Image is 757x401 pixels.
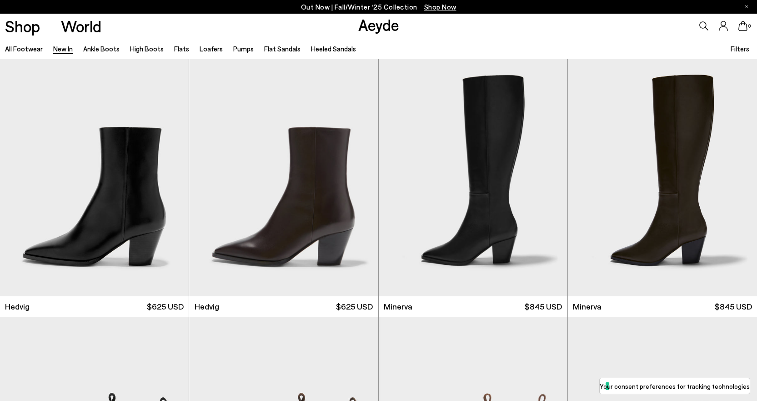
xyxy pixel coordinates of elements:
label: Your consent preferences for tracking technologies [600,381,750,391]
span: $845 USD [525,301,562,312]
a: All Footwear [5,45,43,53]
span: 0 [747,24,752,29]
span: Hedvig [195,301,219,312]
span: $625 USD [147,301,184,312]
a: Pumps [233,45,254,53]
img: Hedvig Cowboy Ankle Boots [189,59,378,296]
div: 2 / 6 [567,59,756,296]
a: New In [53,45,73,53]
a: Minerva $845 USD [568,296,757,317]
img: Hedvig Cowboy Ankle Boots [378,59,566,296]
div: 1 / 6 [379,59,567,296]
a: Ankle Boots [83,45,120,53]
a: High Boots [130,45,164,53]
a: Aeyde [358,15,399,34]
a: Minerva $845 USD [379,296,567,317]
a: World [61,18,101,34]
span: Filters [731,45,749,53]
span: $625 USD [336,301,373,312]
a: Flats [174,45,189,53]
a: 6 / 6 1 / 6 2 / 6 3 / 6 4 / 6 5 / 6 6 / 6 1 / 6 Next slide Previous slide [379,59,567,296]
a: Loafers [200,45,223,53]
a: Heeled Sandals [311,45,356,53]
img: Minerva High Cowboy Boots [568,59,757,296]
img: Minerva High Cowboy Boots [567,59,756,296]
span: Minerva [384,301,412,312]
div: 1 / 6 [189,59,378,296]
img: Minerva High Cowboy Boots [379,59,567,296]
a: 6 / 6 1 / 6 2 / 6 3 / 6 4 / 6 5 / 6 6 / 6 1 / 6 Next slide Previous slide [189,59,378,296]
a: 0 [738,21,747,31]
p: Out Now | Fall/Winter ‘25 Collection [301,1,456,13]
div: 2 / 6 [378,59,566,296]
span: Navigate to /collections/new-in [424,3,456,11]
span: $845 USD [715,301,752,312]
a: Hedvig $625 USD [189,296,378,317]
span: Hedvig [5,301,30,312]
button: Your consent preferences for tracking technologies [600,378,750,394]
a: Shop [5,18,40,34]
span: Minerva [573,301,602,312]
a: Flat Sandals [264,45,301,53]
